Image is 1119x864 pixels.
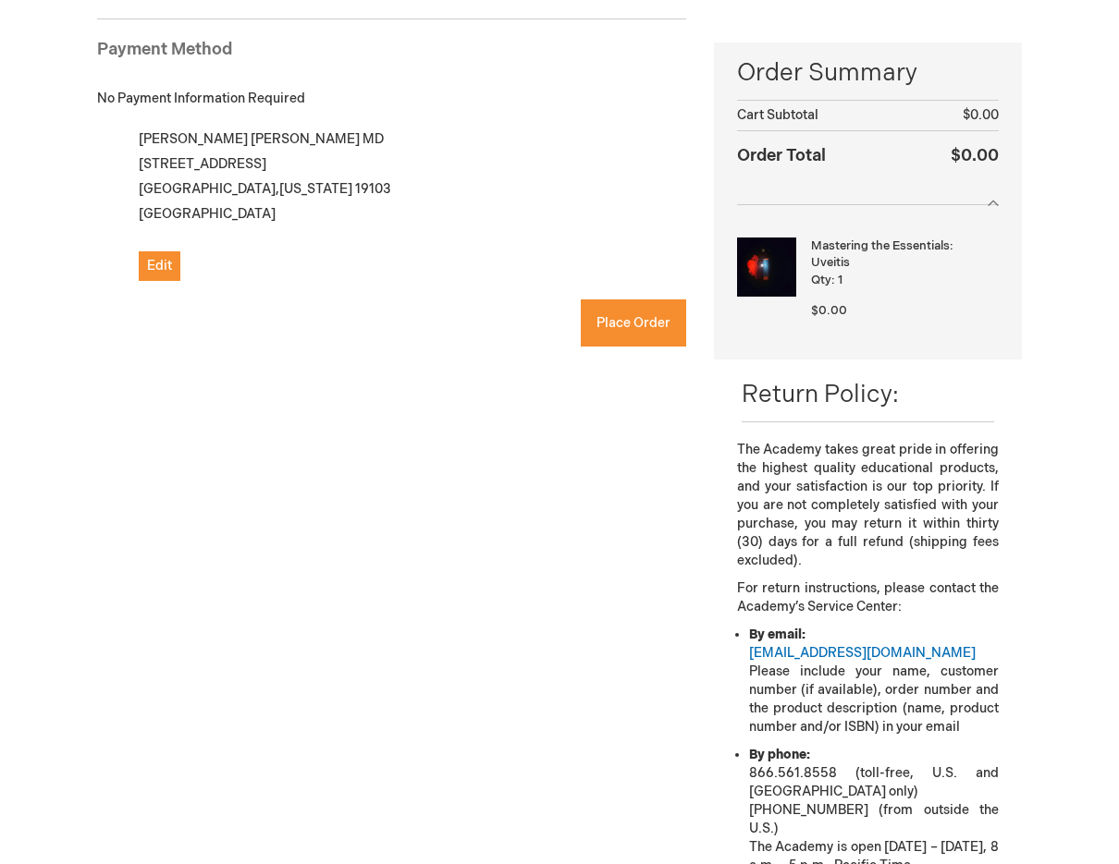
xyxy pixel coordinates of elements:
[749,627,805,642] strong: By email:
[581,299,686,347] button: Place Order
[811,237,994,272] strong: Mastering the Essentials: Uveitis
[742,381,899,409] span: Return Policy:
[951,146,999,165] span: $0.00
[749,747,810,762] strong: By phone:
[737,237,796,297] img: Mastering the Essentials: Uveitis
[811,273,831,287] span: Qty
[737,141,826,168] strong: Order Total
[97,321,378,393] iframe: reCAPTCHA
[139,251,180,281] button: Edit
[737,441,999,570] p: The Academy takes great pride in offering the highest quality educational products, and your sati...
[147,258,172,274] span: Edit
[737,56,999,100] span: Order Summary
[838,273,842,287] span: 1
[279,181,352,197] span: [US_STATE]
[749,645,976,661] a: [EMAIL_ADDRESS][DOMAIN_NAME]
[737,101,912,131] th: Cart Subtotal
[811,303,847,318] span: $0.00
[97,38,686,71] div: Payment Method
[737,579,999,616] p: For return instructions, please contact the Academy’s Service Center:
[749,626,999,736] li: Please include your name, customer number (if available), order number and the product descriptio...
[97,91,305,106] span: No Payment Information Required
[117,127,686,281] div: [PERSON_NAME] [PERSON_NAME] MD [STREET_ADDRESS] [GEOGRAPHIC_DATA] , 19103 [GEOGRAPHIC_DATA]
[596,315,670,331] span: Place Order
[963,107,999,123] span: $0.00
